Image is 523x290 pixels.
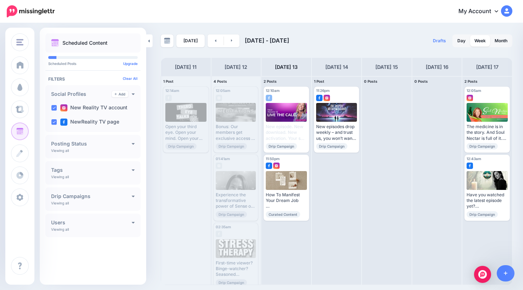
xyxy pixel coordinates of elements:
img: menu.png [16,39,23,45]
img: instagram-square.png [324,95,330,101]
span: 12:05am [216,88,230,93]
span: Drip Campaign [467,211,498,218]
h4: [DATE] 15 [375,63,398,71]
div: Open your third eye. Open your mind. Open your New Reality. Third Eye Talks is calling — and the ... [165,124,207,141]
div: Open Intercom Messenger [474,266,491,283]
h4: Social Profiles [51,92,112,97]
span: Drip Campaign [467,143,498,149]
a: Clear All [123,76,138,81]
p: Scheduled Posts [48,62,138,65]
span: 12:43am [467,157,481,161]
div: Experience the transformative power of Sense of Soul. Join the community on New Reality TV [DATE]... [216,192,256,209]
span: 2 Posts [264,79,277,83]
span: Drip Campaign [216,143,247,149]
a: Month [490,35,512,46]
img: instagram-grey-square.png [216,163,222,169]
p: Scheduled Content [62,40,108,45]
div: Bonus: Our members get exclusive access to activation meditations you won’t find anywhere else. 🚪... [216,124,256,141]
div: First-time viewer? Binge-watcher? Seasoned meditator? Hot mess express? No matter who you are, St... [216,260,256,278]
img: instagram-square.png [467,95,473,101]
span: Drip Campaign [266,143,297,149]
span: Curated Content [266,211,300,218]
a: Add [112,91,128,97]
h4: Tags [51,168,132,173]
img: facebook-square.png [467,163,473,169]
img: facebook-square.png [266,95,272,101]
a: Drafts [429,34,450,47]
h4: Posting Status [51,141,132,146]
div: How To Manifest Your Dream Job [URL] [266,192,307,209]
img: Missinglettr [7,5,55,17]
p: Viewing all [51,227,69,231]
span: 0 Posts [414,79,428,83]
img: calendar-grey-darker.png [164,38,170,44]
h4: [DATE] 12 [225,63,247,71]
span: 12:10am [266,88,280,93]
span: 0 Posts [364,79,378,83]
label: New Reality TV account [60,104,127,111]
h4: Users [51,220,132,225]
h4: [DATE] 17 [476,63,499,71]
img: facebook-grey-square.png [165,95,172,101]
span: 11:50pm [266,157,280,161]
div: The medicine is in the story. And Soul Nectar is full of it. Press play. Fill up. Rise higher. Wa... [467,124,508,141]
span: 4 Posts [214,79,227,83]
img: facebook-grey-square.png [216,231,222,237]
span: Drip Campaign [165,143,197,149]
a: Day [453,35,470,46]
img: instagram-square.png [273,163,280,169]
label: NewReality TV page [60,119,119,126]
a: Week [470,35,490,46]
span: 2 Posts [464,79,478,83]
p: Viewing all [51,201,69,205]
p: Viewing all [51,148,69,153]
span: 12:14am [165,88,179,93]
span: Drip Campaign [216,279,247,286]
a: [DATE] [176,34,205,47]
span: 1 Post [163,79,174,83]
img: calendar.png [51,39,59,47]
span: 1 Post [314,79,324,83]
h4: [DATE] 11 [175,63,197,71]
span: 12:05am [467,88,481,93]
div: New episodes drop weekly – and trust us, you won’t want to miss what’s coming. If you’re craving ... [316,124,357,141]
h4: [DATE] 14 [325,63,348,71]
h4: [DATE] 13 [275,63,298,71]
a: Upgrade [123,61,138,66]
h4: [DATE] 16 [426,63,448,71]
span: Drip Campaign [316,143,347,149]
a: My Account [451,3,512,20]
img: facebook-square.png [316,95,323,101]
span: Drip Campaign [216,211,247,218]
p: Viewing all [51,175,69,179]
span: [DATE] - [DATE] [245,37,289,44]
div: New episode. New download. New activation. Your soul growth is waiting. Hit play on Live the Call... [266,124,307,141]
img: instagram-grey-square.png [216,95,222,101]
span: 11:26pm [316,88,330,93]
span: 01:41am [216,157,230,161]
img: facebook-square.png [60,119,67,126]
span: 02:35am [216,225,231,229]
img: instagram-square.png [60,104,67,111]
div: Have you watched the latest episode yet? [PERSON_NAME]’s newest guest dives deep into releasing s... [467,192,508,209]
img: facebook-square.png [266,163,272,169]
span: Drafts [433,39,446,43]
h4: Drip Campaigns [51,194,132,199]
h4: Filters [48,76,138,82]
